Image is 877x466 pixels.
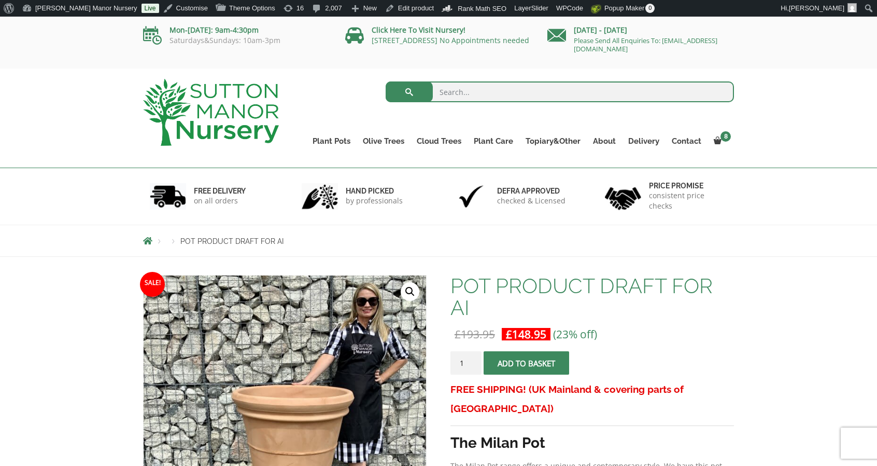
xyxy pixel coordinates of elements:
a: Plant Care [468,134,519,148]
a: Plant Pots [306,134,357,148]
p: on all orders [194,196,246,206]
span: £ [455,327,461,341]
a: 8 [708,134,734,148]
a: View full-screen image gallery [401,282,419,301]
img: logo [143,79,279,146]
img: 1.jpg [150,183,186,210]
img: 3.jpg [453,183,489,210]
span: Sale! [140,272,165,297]
button: Add to basket [484,351,569,375]
bdi: 193.95 [455,327,495,341]
span: POT PRODUCT DRAFT FOR AI [180,237,284,245]
h1: POT PRODUCT DRAFT FOR AI [450,275,734,319]
span: 8 [720,131,731,142]
p: checked & Licensed [497,196,565,206]
a: Click Here To Visit Nursery! [372,25,465,35]
img: 4.jpg [605,181,641,212]
p: [DATE] - [DATE] [547,24,734,36]
h6: FREE DELIVERY [194,186,246,196]
a: Cloud Trees [411,134,468,148]
nav: Breadcrumbs [143,237,734,245]
a: Delivery [622,134,666,148]
h6: Price promise [649,181,728,190]
a: [STREET_ADDRESS] No Appointments needed [372,35,529,45]
input: Search... [386,81,734,102]
span: Rank Math SEO [458,5,506,12]
bdi: 148.95 [506,327,546,341]
a: Live [142,4,159,13]
h3: FREE SHIPPING! (UK Mainland & covering parts of [GEOGRAPHIC_DATA]) [450,380,734,418]
h6: hand picked [346,186,403,196]
span: £ [506,327,512,341]
span: [PERSON_NAME] [789,4,844,12]
a: Please Send All Enquiries To: [EMAIL_ADDRESS][DOMAIN_NAME] [574,36,717,53]
span: (23% off) [553,327,597,341]
p: Mon-[DATE]: 9am-4:30pm [143,24,330,36]
a: Contact [666,134,708,148]
span: 0 [645,4,655,13]
img: 2.jpg [302,183,338,210]
a: Topiary&Other [519,134,587,148]
p: by professionals [346,196,403,206]
a: About [587,134,622,148]
a: Olive Trees [357,134,411,148]
input: Product quantity [450,351,482,375]
p: consistent price checks [649,190,728,211]
p: Saturdays&Sundays: 10am-3pm [143,36,330,45]
h6: Defra approved [497,186,565,196]
strong: The Milan Pot [450,434,545,451]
